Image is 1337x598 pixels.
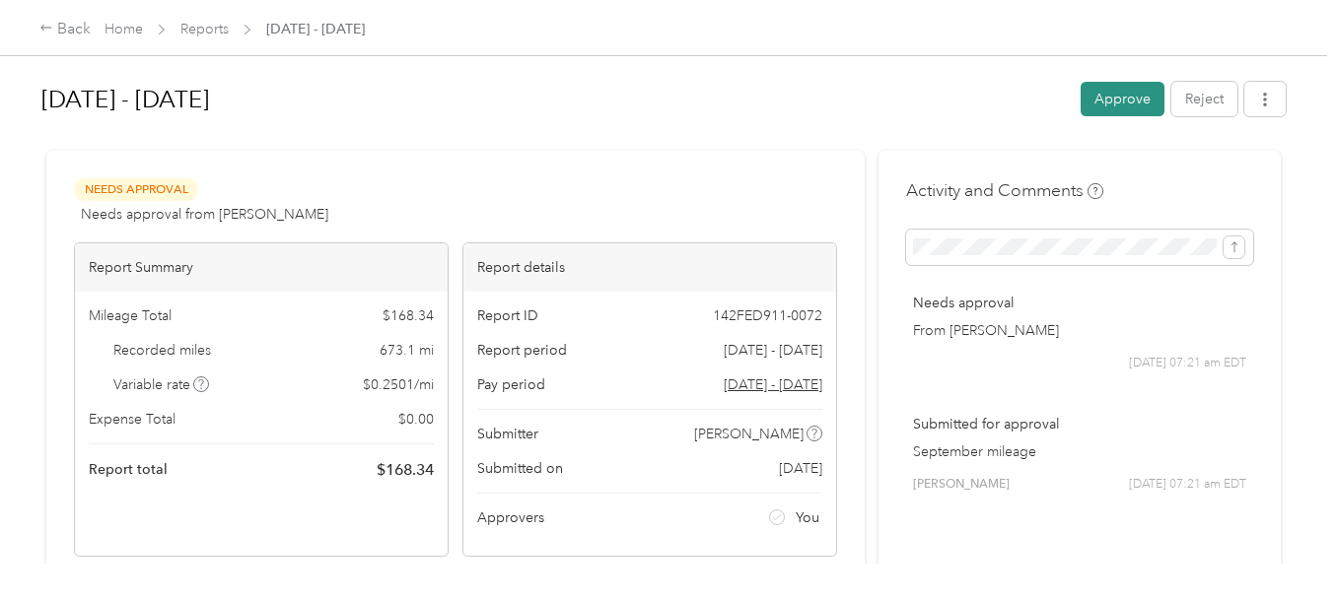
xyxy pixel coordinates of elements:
[41,76,1067,123] h1: Sep 1 - 30, 2025
[694,424,804,444] span: [PERSON_NAME]
[398,409,434,430] span: $ 0.00
[105,21,143,37] a: Home
[377,458,434,482] span: $ 168.34
[796,507,819,528] span: You
[380,340,434,361] span: 673.1 mi
[913,414,1246,434] p: Submitted for approval
[477,424,538,444] span: Submitter
[724,340,822,361] span: [DATE] - [DATE]
[724,374,822,395] span: Go to pay period
[913,293,1246,313] p: Needs approval
[74,178,198,201] span: Needs Approval
[477,458,563,479] span: Submitted on
[89,305,172,326] span: Mileage Total
[113,374,210,395] span: Variable rate
[913,441,1246,462] p: September mileage
[89,409,176,430] span: Expense Total
[1129,355,1246,372] span: [DATE] 07:21 am EDT
[383,305,434,326] span: $ 168.34
[363,374,434,395] span: $ 0.2501 / mi
[463,243,836,292] div: Report details
[913,320,1246,341] p: From [PERSON_NAME]
[266,19,365,39] span: [DATE] - [DATE]
[906,178,1103,203] h4: Activity and Comments
[1227,488,1337,598] iframe: Everlance-gr Chat Button Frame
[477,340,567,361] span: Report period
[779,458,822,479] span: [DATE]
[477,305,538,326] span: Report ID
[1081,82,1164,116] button: Approve
[1129,476,1246,494] span: [DATE] 07:21 am EDT
[180,21,229,37] a: Reports
[713,305,822,326] span: 142FED911-0072
[477,507,544,528] span: Approvers
[913,476,1010,494] span: [PERSON_NAME]
[39,18,91,41] div: Back
[89,459,168,480] span: Report total
[113,340,211,361] span: Recorded miles
[75,243,448,292] div: Report Summary
[1171,82,1237,116] button: Reject
[477,374,545,395] span: Pay period
[81,204,328,225] span: Needs approval from [PERSON_NAME]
